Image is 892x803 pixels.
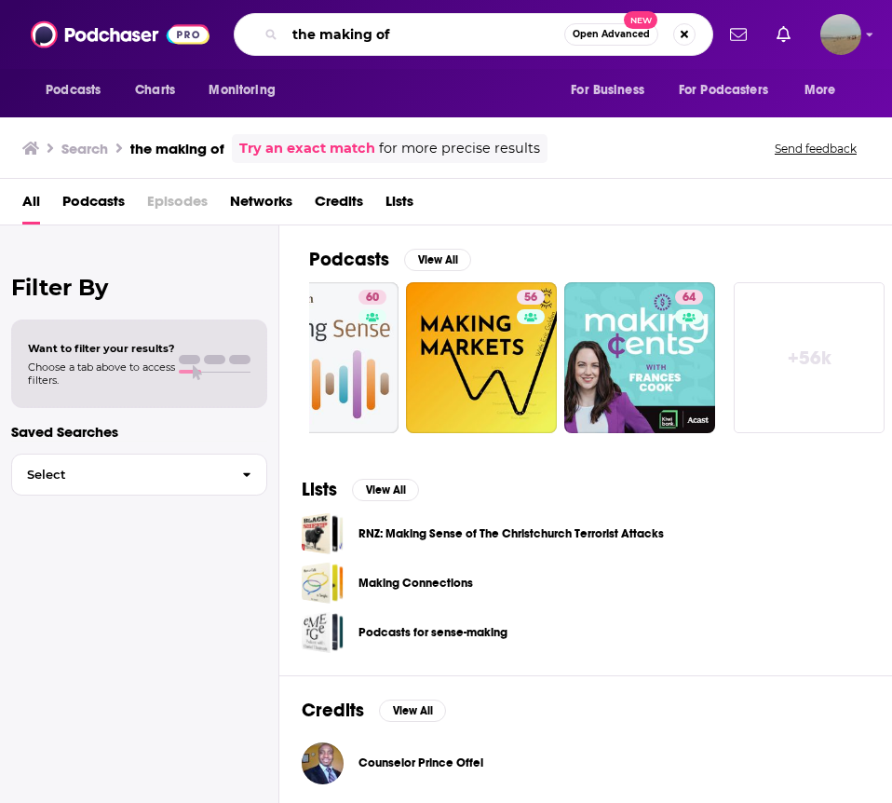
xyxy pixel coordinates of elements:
[820,14,861,55] button: Show profile menu
[404,249,471,271] button: View All
[302,478,337,501] h2: Lists
[820,14,861,55] span: Logged in as shenderson
[524,289,537,307] span: 56
[564,282,715,433] a: 64
[769,141,862,157] button: Send feedback
[302,699,446,722] a: CreditsView All
[135,77,175,103] span: Charts
[406,282,557,433] a: 56
[230,186,292,225] a: Networks
[302,512,344,554] a: RNZ: Making Sense of The Christchurch Terrorist Attacks
[358,524,664,544] a: RNZ: Making Sense of The Christchurch Terrorist Attacks
[11,454,267,496] button: Select
[234,13,713,56] div: Search podcasts, credits, & more...
[28,361,175,387] span: Choose a tab above to access filters.
[358,755,483,770] a: Counselor Prince Offei
[723,19,754,50] a: Show notifications dropdown
[358,290,386,305] a: 60
[683,289,696,307] span: 64
[315,186,363,225] a: Credits
[248,282,399,433] a: 60
[571,77,644,103] span: For Business
[679,77,768,103] span: For Podcasters
[61,140,108,157] h3: Search
[46,77,101,103] span: Podcasts
[28,342,175,355] span: Want to filter your results?
[147,186,208,225] span: Episodes
[558,73,668,108] button: open menu
[734,282,885,433] a: +56k
[379,700,446,722] button: View All
[804,77,836,103] span: More
[33,73,125,108] button: open menu
[385,186,413,225] a: Lists
[379,138,540,159] span: for more precise results
[22,186,40,225] a: All
[302,742,344,784] img: Counselor Prince Offei
[209,77,275,103] span: Monitoring
[11,274,267,301] h2: Filter By
[366,289,379,307] span: 60
[352,479,419,501] button: View All
[62,186,125,225] a: Podcasts
[239,138,375,159] a: Try an exact match
[11,423,267,441] p: Saved Searches
[667,73,795,108] button: open menu
[820,14,861,55] img: User Profile
[302,733,870,793] button: Counselor Prince OffeiCounselor Prince Offei
[675,290,703,305] a: 64
[309,248,471,271] a: PodcastsView All
[302,699,364,722] h2: Credits
[309,248,389,271] h2: Podcasts
[302,478,419,501] a: ListsView All
[12,469,227,481] span: Select
[791,73,859,108] button: open menu
[31,17,209,52] img: Podchaser - Follow, Share and Rate Podcasts
[285,20,564,49] input: Search podcasts, credits, & more...
[302,611,344,653] a: Podcasts for sense-making
[196,73,299,108] button: open menu
[769,19,798,50] a: Show notifications dropdown
[624,11,657,29] span: New
[123,73,186,108] a: Charts
[302,562,344,604] a: Making Connections
[573,30,650,39] span: Open Advanced
[564,23,658,46] button: Open AdvancedNew
[358,573,473,593] a: Making Connections
[130,140,224,157] h3: the making of
[517,290,545,305] a: 56
[358,622,507,643] a: Podcasts for sense-making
